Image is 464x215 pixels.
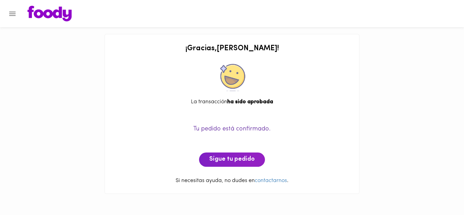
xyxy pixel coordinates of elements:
h2: ¡ Gracias , [PERSON_NAME] ! [112,44,352,53]
img: logo.png [28,6,72,21]
button: Menu [4,5,21,22]
span: Sigue tu pedido [209,156,255,163]
img: approved.png [218,64,246,91]
span: Tu pedido está confirmado. [193,126,271,132]
div: La transacción [112,98,352,106]
button: Sigue tu pedido [199,153,265,167]
p: Si necesitas ayuda, no dudes en . [112,177,352,185]
b: ha sido aprobada [227,99,273,105]
a: contactarnos [255,178,287,183]
iframe: Messagebird Livechat Widget [425,176,457,208]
